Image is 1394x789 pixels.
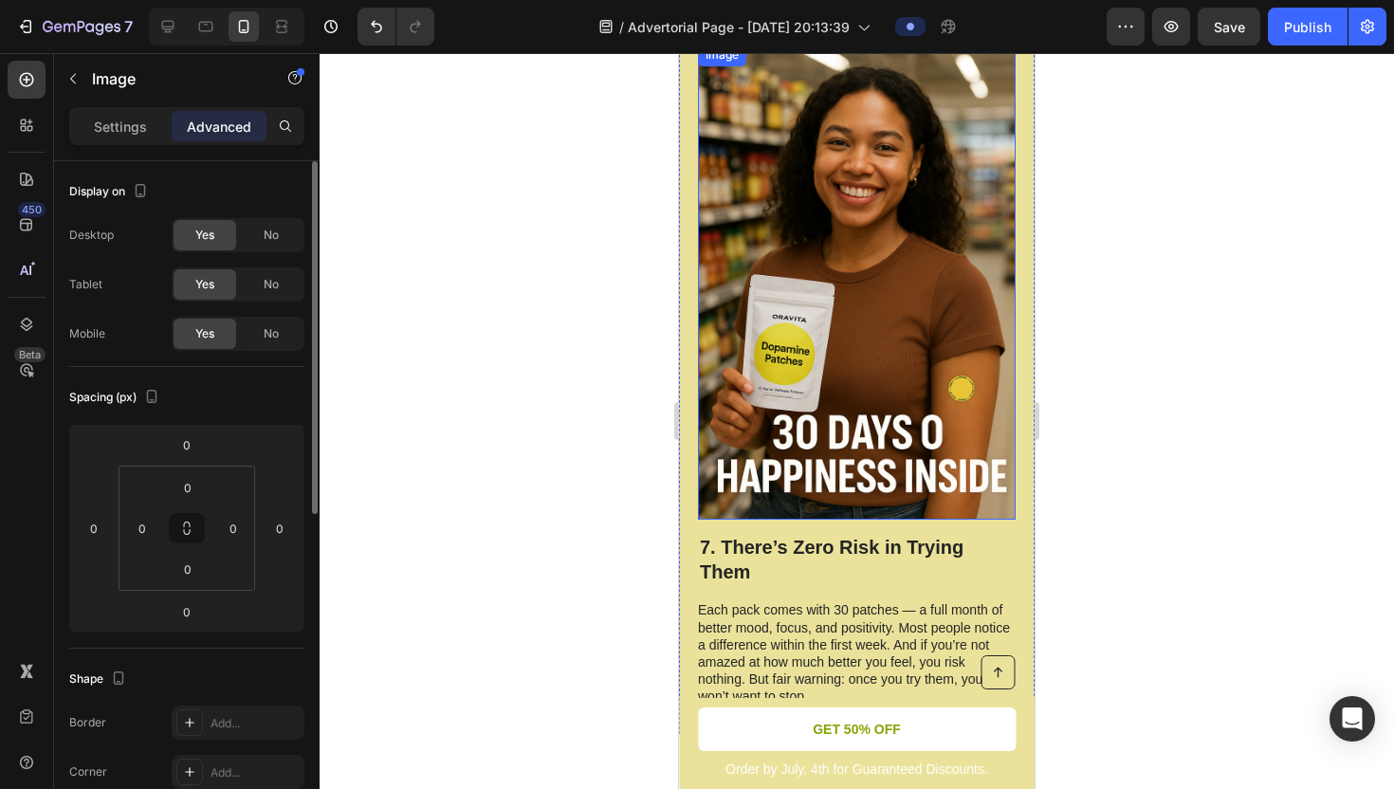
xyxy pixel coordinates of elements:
[14,347,46,362] div: Beta
[358,8,434,46] div: Undo/Redo
[211,764,300,781] div: Add...
[195,276,214,293] span: Yes
[1214,19,1245,35] span: Save
[219,514,248,542] input: 0px
[1284,17,1331,37] div: Publish
[80,514,108,542] input: 0
[195,325,214,342] span: Yes
[69,276,102,293] div: Tablet
[1330,696,1375,742] div: Open Intercom Messenger
[69,714,106,731] div: Border
[169,473,207,502] input: 0px
[18,202,46,217] div: 450
[69,179,152,205] div: Display on
[628,17,850,37] span: Advertorial Page - [DATE] 20:13:39
[619,17,624,37] span: /
[1198,8,1260,46] button: Save
[124,15,133,38] p: 7
[69,325,105,342] div: Mobile
[264,276,279,293] span: No
[94,117,147,137] p: Settings
[169,555,207,583] input: 0px
[69,763,107,780] div: Corner
[211,715,300,732] div: Add...
[264,325,279,342] span: No
[128,514,156,542] input: 0px
[69,667,130,692] div: Shape
[264,227,279,244] span: No
[92,67,253,90] p: Image
[187,117,251,137] p: Advanced
[1268,8,1348,46] button: Publish
[679,53,1035,789] iframe: Design area
[8,8,141,46] button: 7
[69,227,114,244] div: Desktop
[69,385,163,411] div: Spacing (px)
[266,514,294,542] input: 0
[195,227,214,244] span: Yes
[168,431,206,459] input: 0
